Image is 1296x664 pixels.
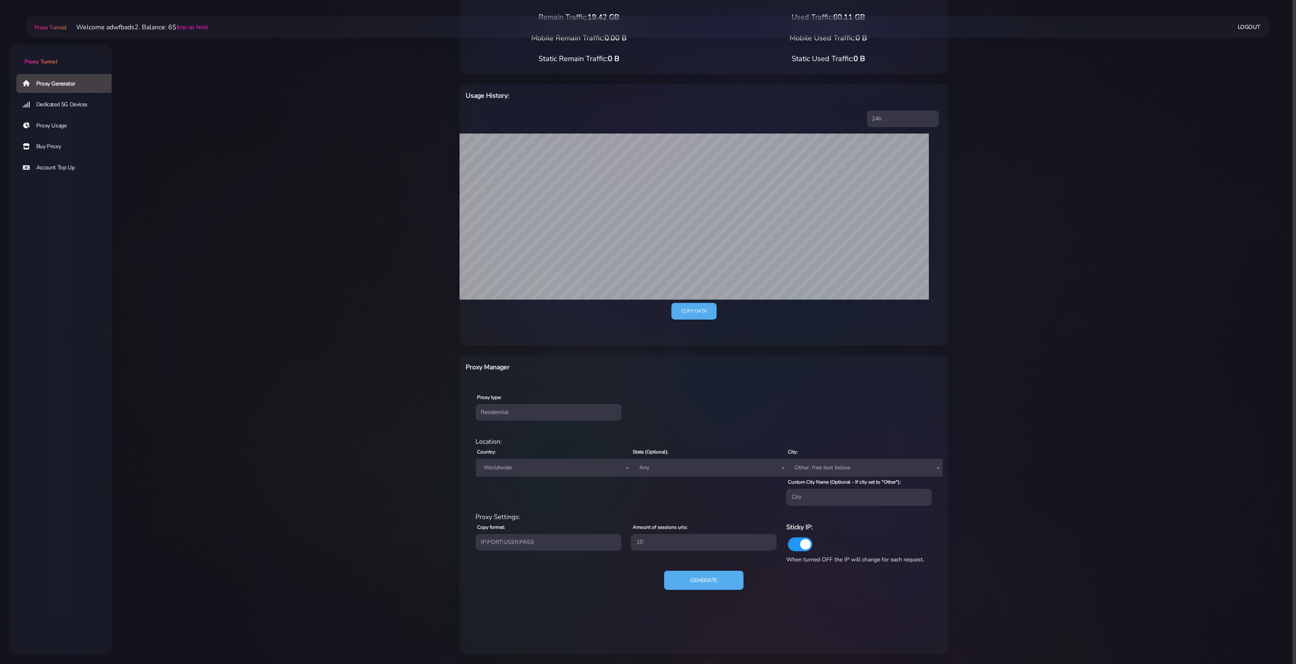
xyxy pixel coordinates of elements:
[471,512,937,522] div: Proxy Settings:
[471,437,937,447] div: Location:
[477,524,506,531] label: Copy format:
[856,33,867,43] span: 0 B
[786,522,932,533] h6: Sticky IP:
[664,571,744,590] button: Generate
[834,12,865,22] span: 60.11 GB
[455,33,704,44] div: Mobile Remain Traffic:
[466,90,739,101] h6: Usage History:
[854,54,865,64] span: 0 B
[481,462,627,473] span: Worldwide
[786,489,932,505] input: City
[588,12,620,22] span: 19.42 GB
[477,394,502,401] label: Proxy type:
[477,448,496,456] label: Country:
[1176,531,1286,654] iframe: Webchat Widget
[16,116,118,135] a: Proxy Usage
[704,53,953,64] div: Static Used Traffic:
[16,95,118,114] a: Dedicated 5G Devices
[704,12,953,23] div: Used Traffic:
[671,303,717,320] a: Copy data
[608,54,620,64] span: 0 B
[788,448,798,456] label: City:
[631,459,788,477] span: Any
[786,459,943,477] span: Other, free text below
[476,459,632,477] span: Worldwide
[24,58,57,66] span: Proxy Tunnel
[636,462,783,473] span: Any
[455,12,704,23] div: Remain Traffic:
[1238,20,1261,35] a: Logout
[16,158,118,177] a: Account Top Up
[791,462,938,473] span: Other, free text below
[34,24,66,31] span: Proxy Tunnel
[33,21,66,34] a: Proxy Tunnel
[16,74,118,93] a: Proxy Generator
[704,33,953,44] div: Mobile Used Traffic:
[455,53,704,64] div: Static Remain Traffic:
[786,556,924,563] span: When turned OFF the IP will change for each request.
[10,44,112,66] a: Proxy Tunnel
[605,33,627,43] span: 0.00 B
[466,362,739,373] h6: Proxy Manager
[633,448,669,456] label: State (Optional):
[788,478,901,486] label: Custom City Name (Optional - If city set to "Other"):
[633,524,688,531] label: Amount of sessions urls:
[66,22,208,32] li: Welcome adwfbads2. Balance: 6$
[16,137,118,156] a: Buy Proxy
[176,23,208,31] a: (top-up here)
